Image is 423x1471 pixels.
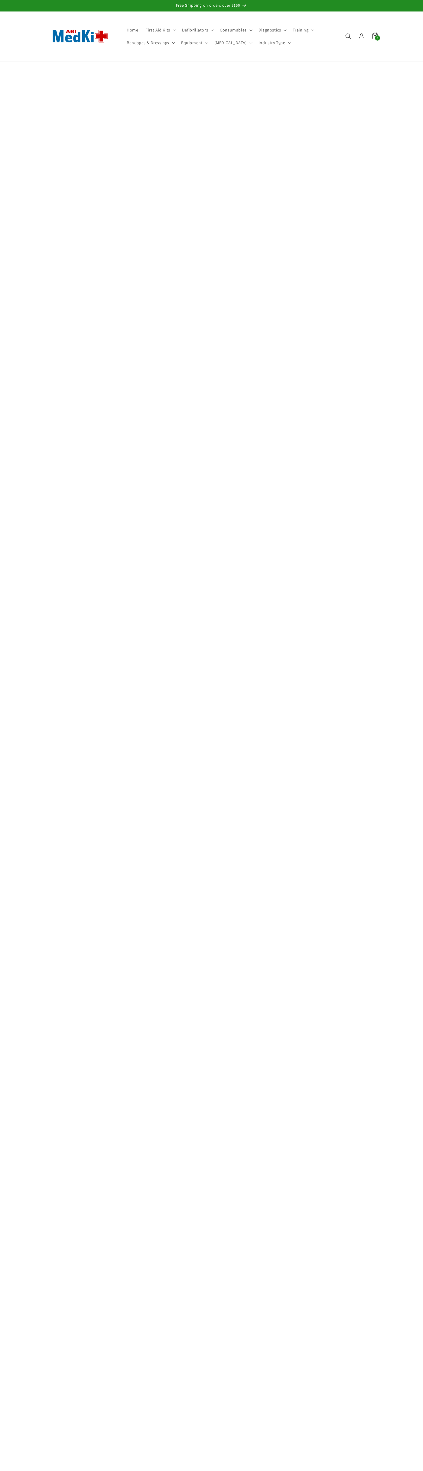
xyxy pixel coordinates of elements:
[220,27,247,33] span: Consumables
[377,35,378,41] span: 1
[182,27,208,33] span: Defibrillators
[289,24,317,36] summary: Training
[177,36,211,49] summary: Equipment
[181,40,203,45] span: Equipment
[145,27,170,33] span: First Aid Kits
[211,36,255,49] summary: [MEDICAL_DATA]
[45,20,115,53] img: AGI MedKit
[6,3,417,8] p: Free Shipping on orders over $150
[216,24,255,36] summary: Consumables
[123,36,177,49] summary: Bandages & Dressings
[259,27,281,33] span: Diagnostics
[342,30,355,43] summary: Search
[123,24,142,36] a: Home
[255,24,289,36] summary: Diagnostics
[178,24,216,36] summary: Defibrillators
[214,40,246,45] span: [MEDICAL_DATA]
[259,40,285,45] span: Industry Type
[142,24,178,36] summary: First Aid Kits
[293,27,308,33] span: Training
[127,40,169,45] span: Bandages & Dressings
[127,27,138,33] span: Home
[255,36,294,49] summary: Industry Type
